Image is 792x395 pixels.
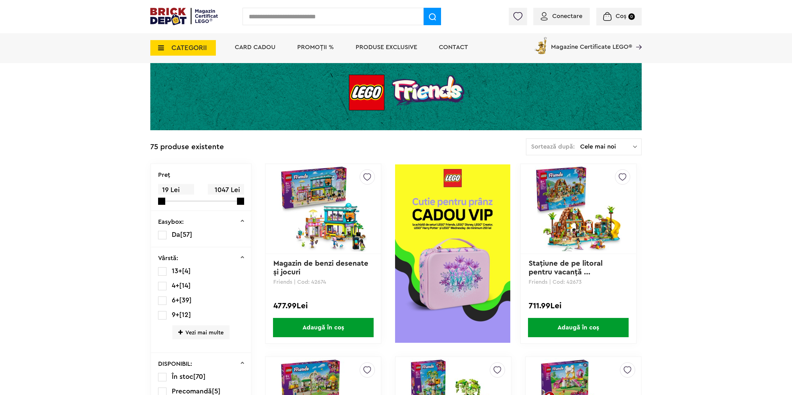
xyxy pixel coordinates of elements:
[235,44,275,50] a: Card Cadou
[628,13,635,20] small: 0
[273,318,374,337] span: Adaugă în coș
[280,165,367,252] img: Magazin de benzi desenate şi jocuri
[172,388,212,395] span: Precomandă
[273,302,373,310] div: 477.99Lei
[632,36,642,42] a: Magazine Certificate LEGO®
[551,36,632,50] span: Magazine Certificate LEGO®
[158,255,178,261] p: Vârstă:
[158,361,192,367] p: DISPONIBIL:
[172,231,180,238] span: Da
[179,311,191,318] span: [12]
[535,165,622,252] img: Staţiune de pe litoral pentru vacanţă cu familia
[180,231,192,238] span: [57]
[273,279,373,285] p: Friends | Cod: 42674
[528,318,629,337] span: Adaugă în coș
[297,44,334,50] a: PROMOȚII %
[179,282,191,289] span: [14]
[150,138,224,156] div: 75 produse existente
[182,268,191,274] span: [4]
[172,282,179,289] span: 4+
[158,184,194,196] span: 19 Lei
[273,260,371,276] a: Magazin de benzi desenate şi jocuri
[580,144,633,150] span: Cele mai noi
[158,219,184,225] p: Easybox:
[552,13,582,19] span: Conectare
[150,55,642,130] img: LEGO Friends
[266,318,381,337] a: Adaugă în coș
[172,311,179,318] span: 9+
[158,172,170,178] p: Preţ
[171,44,207,51] span: CATEGORII
[356,44,417,50] a: Produse exclusive
[172,325,230,339] span: Vezi mai multe
[172,373,193,380] span: În stoc
[616,13,626,19] span: Coș
[529,260,605,276] a: Staţiune de pe litoral pentru vacanţă ...
[208,184,244,196] span: 1047 Lei
[541,13,582,19] a: Conectare
[212,388,221,395] span: [5]
[529,279,628,285] p: Friends | Cod: 42673
[529,302,628,310] div: 711.99Lei
[521,318,636,337] a: Adaugă în coș
[531,144,575,150] span: Sortează după:
[179,297,192,304] span: [39]
[172,268,182,274] span: 13+
[439,44,468,50] a: Contact
[193,373,206,380] span: [70]
[172,297,179,304] span: 6+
